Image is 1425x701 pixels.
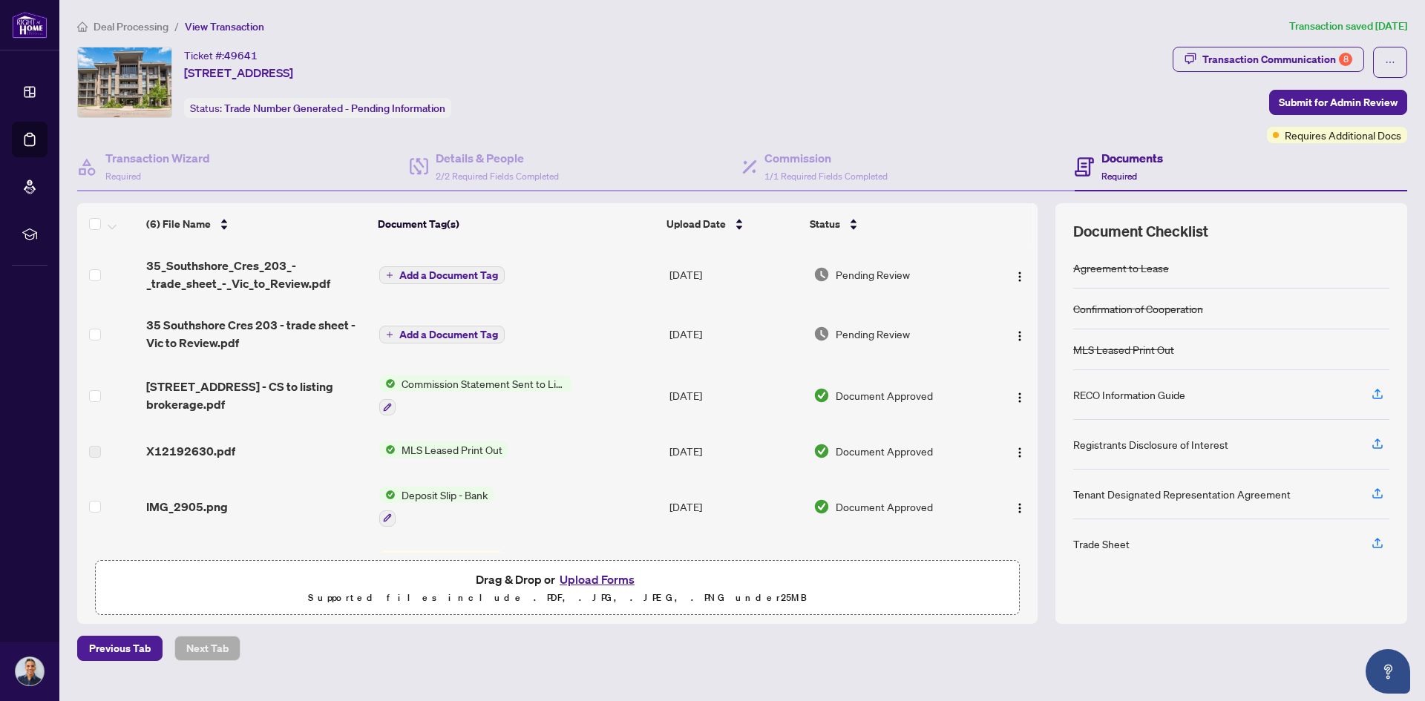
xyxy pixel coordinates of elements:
h4: Details & People [436,149,559,167]
span: Status [810,216,840,232]
div: Agreement to Lease [1073,260,1169,276]
img: Document Status [813,326,830,342]
article: Transaction saved [DATE] [1289,18,1407,35]
span: Add a Document Tag [399,270,498,280]
span: plus [386,271,393,279]
th: Upload Date [661,203,804,245]
span: 1/1 Required Fields Completed [764,171,888,182]
span: plus [386,331,393,338]
td: [DATE] [664,245,807,304]
span: Previous Tab [89,636,151,660]
div: RECO Information Guide [1073,386,1185,403]
div: Confirmation of Cooperation [1073,300,1203,317]
span: Document Approved [836,443,933,459]
button: Previous Tab [77,636,163,661]
span: 49641 [224,49,258,62]
span: 2/2 Required Fields Completed [436,171,559,182]
span: ellipsis [1385,57,1395,68]
div: Transaction Communication [1202,47,1352,71]
span: Document Approved [836,498,933,515]
img: Logo [1014,502,1026,514]
button: Status IconMLS Leased Print Out [379,441,508,458]
th: Status [804,203,983,245]
button: Submit for Admin Review [1269,90,1407,115]
button: Open asap [1366,649,1410,694]
button: Logo [1008,384,1032,407]
th: Document Tag(s) [372,203,661,245]
div: Tenant Designated Representation Agreement [1073,486,1291,502]
span: (6) File Name [146,216,211,232]
button: Transaction Communication8 [1173,47,1364,72]
img: logo [12,11,47,39]
span: 35 Southshore Cres 203 - trade sheet - Vic to Review.pdf [146,316,367,352]
button: Logo [1008,263,1032,286]
h4: Commission [764,149,888,167]
img: Status Icon [379,550,396,567]
img: Document Status [813,443,830,459]
span: Trade Number Generated - Pending Information [224,102,445,115]
span: home [77,22,88,32]
span: Required [105,171,141,182]
span: Add a Document Tag [399,329,498,340]
span: Pending Review [836,266,910,283]
p: Supported files include .PDF, .JPG, .JPEG, .PNG under 25 MB [105,589,1010,607]
img: Status Icon [379,487,396,503]
span: Required [1101,171,1137,182]
button: Logo [1008,322,1032,346]
span: [STREET_ADDRESS] - CS to listing brokerage.pdf [146,378,367,413]
span: MLS Leased Print Out [396,441,508,458]
button: Next Tab [174,636,240,661]
img: Status Icon [379,375,396,392]
th: (6) File Name [140,203,372,245]
div: Ticket #: [184,47,258,64]
div: Status: [184,98,451,118]
img: Document Status [813,498,830,515]
td: [DATE] [664,304,807,363]
img: Logo [1014,330,1026,342]
span: X12192630.pdf [146,442,235,460]
img: Document Status [813,266,830,283]
td: [DATE] [664,427,807,475]
span: Deposit Slip - Bank [396,487,494,503]
span: 35_Southshore_Cres_203_-_trade_sheet_-_Vic_to_Review.pdf [146,257,367,292]
td: [DATE] [664,539,807,602]
td: [DATE] [664,475,807,539]
span: Submit for Admin Review [1279,90,1398,114]
span: Upload Date [666,216,726,232]
button: Logo [1008,439,1032,463]
div: Trade Sheet [1073,536,1130,552]
div: Registrants Disclosure of Interest [1073,436,1228,452]
span: Commission Statement Sent to Listing Brokerage [396,375,571,392]
button: Logo [1008,495,1032,519]
span: View Transaction [185,20,264,33]
li: / [174,18,179,35]
button: Status IconDeposit Slip - Bank [379,487,494,527]
td: [DATE] [664,363,807,427]
span: Requires Additional Docs [1285,127,1401,143]
img: Profile Icon [16,657,44,685]
button: Status IconCommission Statement Sent to Listing Brokerage [379,375,571,415]
button: Add a Document Tag [379,326,505,343]
button: Status IconAgreement to Lease [379,550,549,590]
img: Logo [1014,271,1026,283]
span: Agreement to Lease [396,550,503,567]
span: IMG_2905.png [146,498,228,516]
span: Deal Processing [94,20,168,33]
span: Document Approved [836,387,933,404]
button: Add a Document Tag [379,266,505,285]
div: 8 [1339,53,1352,66]
img: Status Icon [379,441,396,458]
span: Document Checklist [1073,221,1208,242]
h4: Transaction Wizard [105,149,210,167]
span: Pending Review [836,326,910,342]
button: Add a Document Tag [379,266,505,284]
h4: Documents [1101,149,1163,167]
img: IMG-X12192630_1.jpg [78,47,171,117]
img: Logo [1014,392,1026,404]
button: Add a Document Tag [379,325,505,344]
div: MLS Leased Print Out [1073,341,1174,358]
span: Drag & Drop orUpload FormsSupported files include .PDF, .JPG, .JPEG, .PNG under25MB [96,561,1019,616]
img: Document Status [813,387,830,404]
img: Logo [1014,447,1026,458]
button: Upload Forms [555,570,639,589]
